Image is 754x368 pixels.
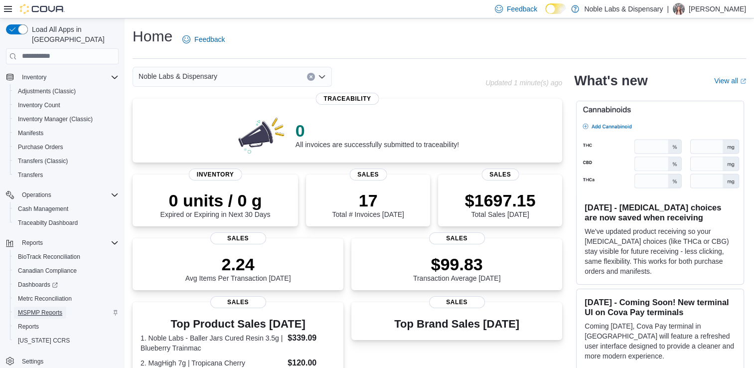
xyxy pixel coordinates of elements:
button: MSPMP Reports [10,306,123,320]
span: Inventory Manager (Classic) [14,113,119,125]
img: Cova [20,4,65,14]
a: MSPMP Reports [14,307,66,319]
div: Expired or Expiring in Next 30 Days [160,190,271,218]
span: [US_STATE] CCRS [18,337,70,345]
h3: Top Product Sales [DATE] [141,318,335,330]
span: Reports [22,239,43,247]
span: Feedback [194,34,225,44]
button: Reports [10,320,123,334]
a: Reports [14,321,43,333]
span: Dashboards [14,279,119,291]
span: Metrc Reconciliation [14,293,119,305]
a: Transfers [14,169,47,181]
a: Inventory Manager (Classic) [14,113,97,125]
span: MSPMP Reports [18,309,62,317]
span: Cash Management [14,203,119,215]
div: Total Sales [DATE] [465,190,536,218]
span: BioTrack Reconciliation [18,253,80,261]
span: Sales [210,296,266,308]
button: Adjustments (Classic) [10,84,123,98]
a: Cash Management [14,203,72,215]
span: Inventory Count [18,101,60,109]
button: Purchase Orders [10,140,123,154]
span: Traceabilty Dashboard [14,217,119,229]
button: Reports [2,236,123,250]
a: [US_STATE] CCRS [14,335,74,347]
span: Operations [22,191,51,199]
button: Canadian Compliance [10,264,123,278]
span: Canadian Compliance [18,267,77,275]
span: Reports [14,321,119,333]
span: Transfers (Classic) [14,155,119,167]
dt: 1. Noble Labs - Baller Jars Cured Resin 3.5g | Blueberry Trainmac [141,333,284,353]
span: Transfers [18,171,43,179]
button: Transfers [10,168,123,182]
span: Settings [22,358,43,366]
p: Noble Labs & Dispensary [584,3,663,15]
button: Metrc Reconciliation [10,292,123,306]
span: Traceability [316,93,379,105]
div: Total # Invoices [DATE] [332,190,404,218]
h3: [DATE] - [MEDICAL_DATA] choices are now saved when receiving [585,202,736,222]
span: Traceabilty Dashboard [18,219,78,227]
a: Dashboards [10,278,123,292]
span: Operations [18,189,119,201]
button: Clear input [307,73,315,81]
span: Inventory [18,71,119,83]
p: $1697.15 [465,190,536,210]
p: $99.83 [413,254,501,274]
span: Reports [18,323,39,331]
span: Settings [18,355,119,367]
h3: [DATE] - Coming Soon! New terminal UI on Cova Pay terminals [585,297,736,317]
p: | [667,3,669,15]
button: Cash Management [10,202,123,216]
span: Manifests [14,127,119,139]
span: Reports [18,237,119,249]
a: Canadian Compliance [14,265,81,277]
p: [PERSON_NAME] [689,3,746,15]
span: Sales [481,169,519,181]
a: Transfers (Classic) [14,155,72,167]
button: [US_STATE] CCRS [10,334,123,348]
span: Inventory [22,73,46,81]
span: MSPMP Reports [14,307,119,319]
span: Feedback [507,4,537,14]
span: Dashboards [18,281,58,289]
button: Inventory [2,70,123,84]
span: Washington CCRS [14,335,119,347]
a: Purchase Orders [14,141,67,153]
a: Traceabilty Dashboard [14,217,82,229]
span: Inventory Manager (Classic) [18,115,93,123]
button: Reports [18,237,47,249]
span: Transfers [14,169,119,181]
a: Feedback [178,29,229,49]
span: Sales [429,232,485,244]
span: Sales [349,169,387,181]
a: Metrc Reconciliation [14,293,76,305]
h1: Home [133,26,172,46]
dd: $339.09 [288,332,335,344]
p: 17 [332,190,404,210]
button: Traceabilty Dashboard [10,216,123,230]
dt: 2. MagHigh 7g | Tropicana Cherry [141,358,284,368]
a: BioTrack Reconciliation [14,251,84,263]
a: Inventory Count [14,99,64,111]
button: Open list of options [318,73,326,81]
p: Coming [DATE], Cova Pay terminal in [GEOGRAPHIC_DATA] will feature a refreshed user interface des... [585,321,736,361]
button: Settings [2,354,123,368]
p: 0 [296,121,459,141]
span: Sales [210,232,266,244]
button: Operations [18,189,55,201]
input: Dark Mode [545,3,566,14]
a: Settings [18,356,47,368]
a: Adjustments (Classic) [14,85,80,97]
button: Inventory Count [10,98,123,112]
p: 0 units / 0 g [160,190,271,210]
h2: What's new [574,73,647,89]
button: BioTrack Reconciliation [10,250,123,264]
div: Patricia Allen [673,3,685,15]
span: Inventory Count [14,99,119,111]
span: Inventory [189,169,242,181]
span: Noble Labs & Dispensary [139,70,217,82]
